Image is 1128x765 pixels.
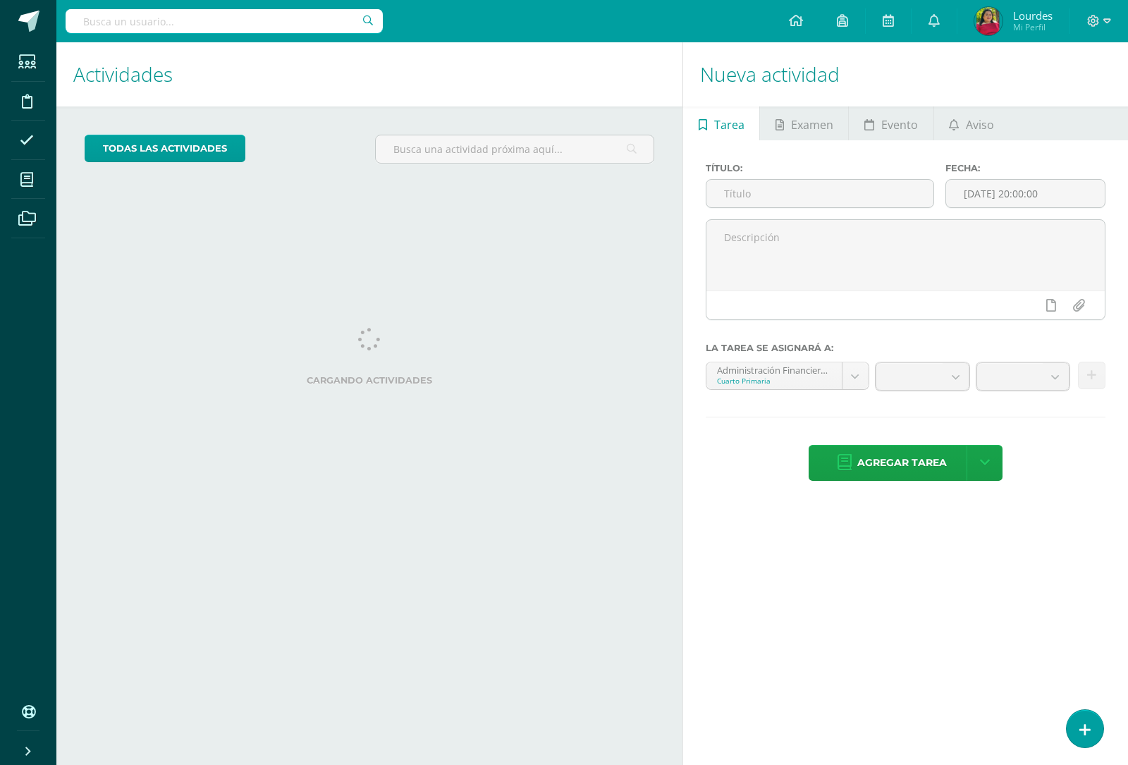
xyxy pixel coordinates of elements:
[73,42,666,106] h1: Actividades
[717,376,831,386] div: Cuarto Primaria
[683,106,759,140] a: Tarea
[706,362,869,389] a: Administración Financiera 'B'Cuarto Primaria
[857,446,947,480] span: Agregar tarea
[791,108,833,142] span: Examen
[700,42,1111,106] h1: Nueva actividad
[974,7,1003,35] img: f4b93c984d24729557eb8142701b8c7a.png
[85,375,654,386] label: Cargando actividades
[706,180,933,207] input: Título
[85,135,245,162] a: todas las Actividades
[66,9,383,33] input: Busca un usuario...
[706,163,934,173] label: Título:
[714,108,744,142] span: Tarea
[849,106,933,140] a: Evento
[717,362,831,376] div: Administración Financiera 'B'
[966,108,994,142] span: Aviso
[706,343,1105,353] label: La tarea se asignará a:
[1013,21,1053,33] span: Mi Perfil
[1013,8,1053,23] span: Lourdes
[881,108,918,142] span: Evento
[934,106,1010,140] a: Aviso
[946,180,1105,207] input: Fecha de entrega
[376,135,654,163] input: Busca una actividad próxima aquí...
[945,163,1105,173] label: Fecha:
[760,106,848,140] a: Examen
